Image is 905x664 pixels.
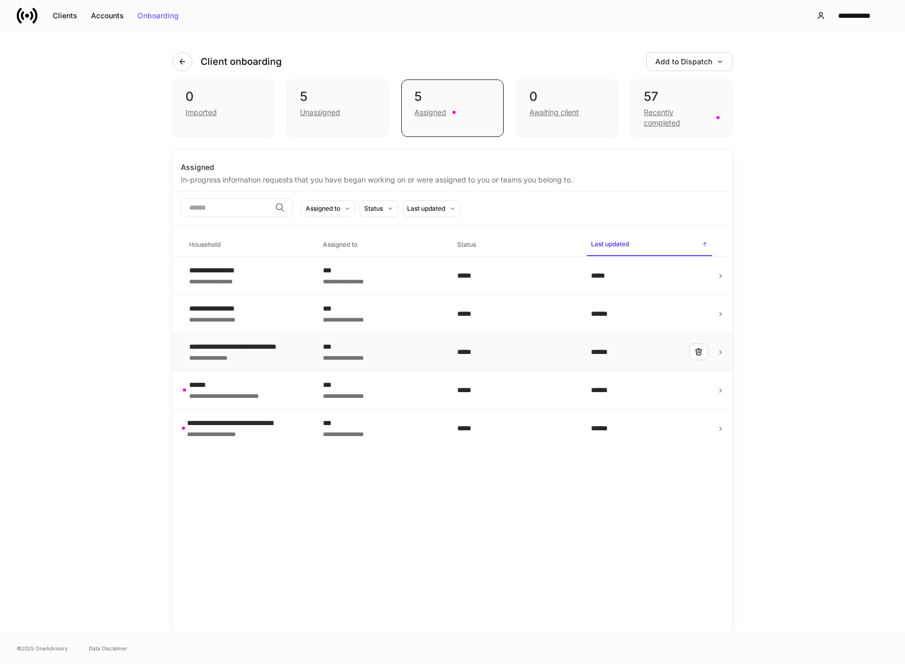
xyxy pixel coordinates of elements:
a: Data Disclaimer [89,644,127,652]
span: © 2025 OneAdvisory [17,644,68,652]
div: Add to Dispatch [655,58,724,65]
span: Status [453,234,578,256]
button: Last updated [402,200,460,217]
div: Status [364,203,383,213]
div: 57 [644,88,720,105]
button: Onboarding [131,7,185,24]
h6: Last updated [591,239,629,249]
div: Clients [53,12,77,19]
h6: Status [457,239,476,249]
button: Status [359,200,398,217]
div: Assigned [414,107,446,118]
div: Awaiting client [529,107,579,118]
div: Imported [185,107,217,118]
div: 57Recently completed [631,79,733,137]
div: 0Imported [172,79,274,137]
div: 5Unassigned [287,79,389,137]
div: 5 [300,88,376,105]
div: In-progress information requests that you have began working on or were assigned to you or teams ... [181,173,724,185]
div: 0 [185,88,261,105]
div: 5Assigned [401,79,503,137]
button: Accounts [84,7,131,24]
div: Accounts [91,12,124,19]
h6: Household [189,239,221,249]
h6: Assigned to [323,239,357,249]
button: Clients [46,7,84,24]
div: 0 [529,88,605,105]
div: Onboarding [137,12,179,19]
div: 0Awaiting client [516,79,618,137]
div: Assigned to [306,203,340,213]
span: Household [185,234,310,256]
div: Unassigned [300,107,340,118]
div: 5 [414,88,490,105]
div: Assigned [181,162,724,173]
span: Assigned to [319,234,444,256]
h4: Client onboarding [201,55,282,68]
button: Assigned to [301,200,355,217]
button: Add to Dispatch [646,52,733,71]
span: Last updated [587,234,712,256]
div: Last updated [407,203,445,213]
div: Recently completed [644,107,710,128]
